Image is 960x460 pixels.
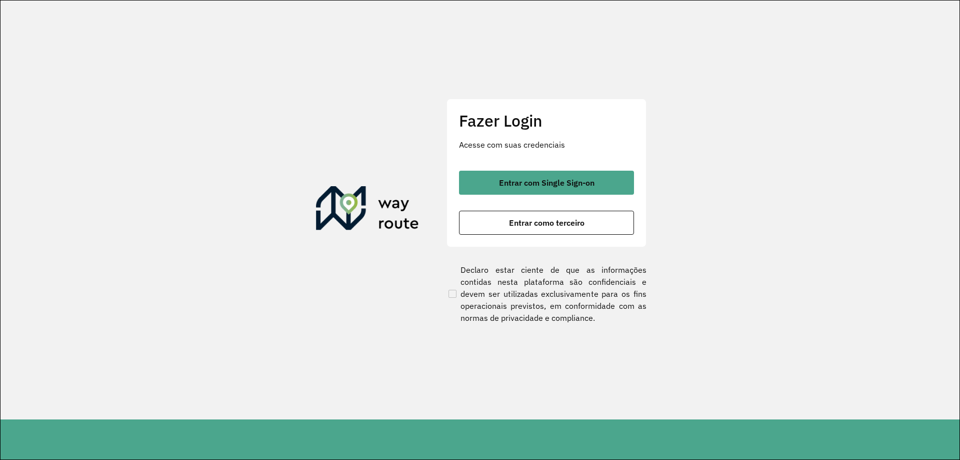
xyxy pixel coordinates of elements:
label: Declaro estar ciente de que as informações contidas nesta plataforma são confidenciais e devem se... [446,264,646,324]
button: button [459,171,634,195]
p: Acesse com suas credenciais [459,139,634,151]
img: Roteirizador AmbevTech [316,186,419,234]
button: button [459,211,634,235]
span: Entrar com Single Sign-on [499,179,594,187]
h2: Fazer Login [459,111,634,130]
span: Entrar como terceiro [509,219,584,227]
